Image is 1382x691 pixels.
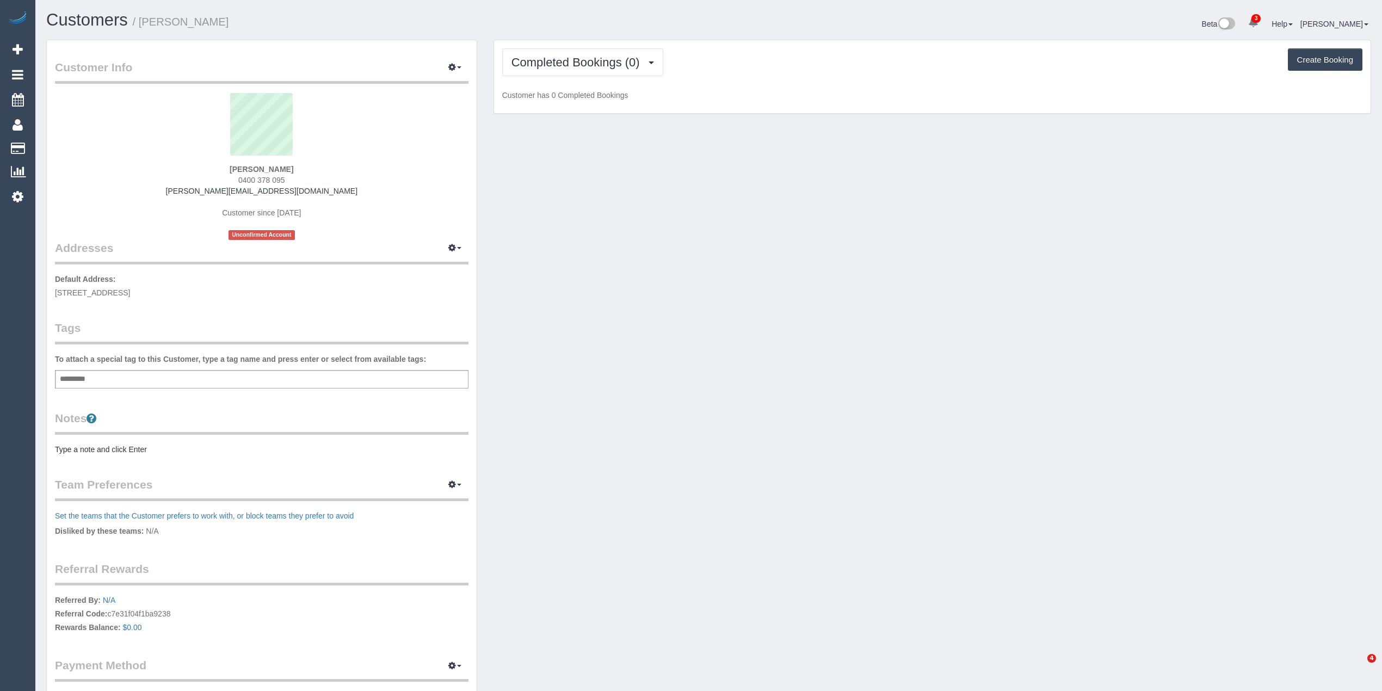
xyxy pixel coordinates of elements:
[55,608,107,619] label: Referral Code:
[1345,654,1371,680] iframe: Intercom live chat
[146,527,158,535] span: N/A
[55,561,468,585] legend: Referral Rewards
[1243,11,1264,35] a: 3
[55,477,468,501] legend: Team Preferences
[7,11,28,26] img: Automaid Logo
[1288,48,1362,71] button: Create Booking
[1202,20,1236,28] a: Beta
[502,90,1362,101] p: Customer has 0 Completed Bookings
[166,187,357,195] a: [PERSON_NAME][EMAIL_ADDRESS][DOMAIN_NAME]
[1217,17,1235,32] img: New interface
[123,623,142,632] a: $0.00
[55,595,468,636] p: c7e31f04f1ba9238
[55,622,121,633] label: Rewards Balance:
[1272,20,1293,28] a: Help
[222,208,301,217] span: Customer since [DATE]
[55,410,468,435] legend: Notes
[502,48,663,76] button: Completed Bookings (0)
[230,165,293,174] strong: [PERSON_NAME]
[133,16,229,28] small: / [PERSON_NAME]
[1251,14,1261,23] span: 3
[55,511,354,520] a: Set the teams that the Customer prefers to work with, or block teams they prefer to avoid
[229,230,295,239] span: Unconfirmed Account
[55,354,426,365] label: To attach a special tag to this Customer, type a tag name and press enter or select from availabl...
[238,176,285,184] span: 0400 378 095
[1367,654,1376,663] span: 4
[55,59,468,84] legend: Customer Info
[103,596,115,604] a: N/A
[46,10,128,29] a: Customers
[55,595,101,606] label: Referred By:
[55,320,468,344] legend: Tags
[55,526,144,536] label: Disliked by these teams:
[55,274,116,285] label: Default Address:
[1300,20,1368,28] a: [PERSON_NAME]
[511,55,645,69] span: Completed Bookings (0)
[55,657,468,682] legend: Payment Method
[55,444,468,455] pre: Type a note and click Enter
[55,288,130,297] span: [STREET_ADDRESS]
